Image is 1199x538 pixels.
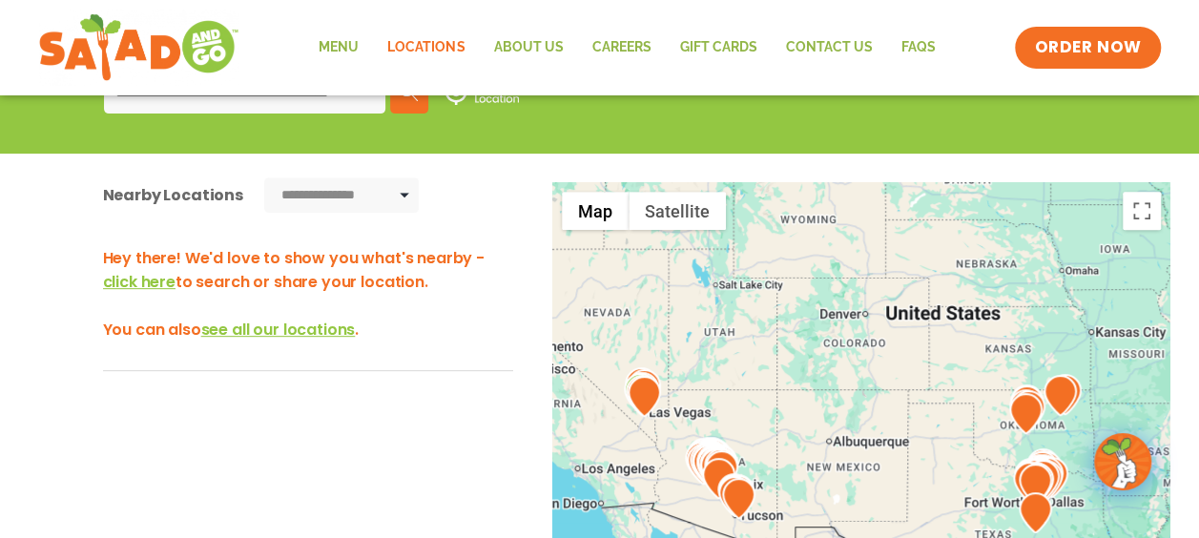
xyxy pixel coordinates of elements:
[629,192,726,230] button: Show satellite imagery
[1123,192,1161,230] button: Toggle fullscreen view
[479,26,577,70] a: About Us
[103,246,513,341] h3: Hey there! We'd love to show you what's nearby - to search or share your location. You can also .
[562,192,629,230] button: Show street map
[103,183,243,207] div: Nearby Locations
[886,26,949,70] a: FAQs
[577,26,665,70] a: Careers
[771,26,886,70] a: Contact Us
[38,10,239,86] img: new-SAG-logo-768×292
[304,26,373,70] a: Menu
[1096,435,1149,488] img: wpChatIcon
[665,26,771,70] a: GIFT CARDS
[1015,27,1160,69] a: ORDER NOW
[103,271,176,293] span: click here
[1034,36,1141,59] span: ORDER NOW
[304,26,949,70] nav: Menu
[373,26,479,70] a: Locations
[201,319,356,341] span: see all our locations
